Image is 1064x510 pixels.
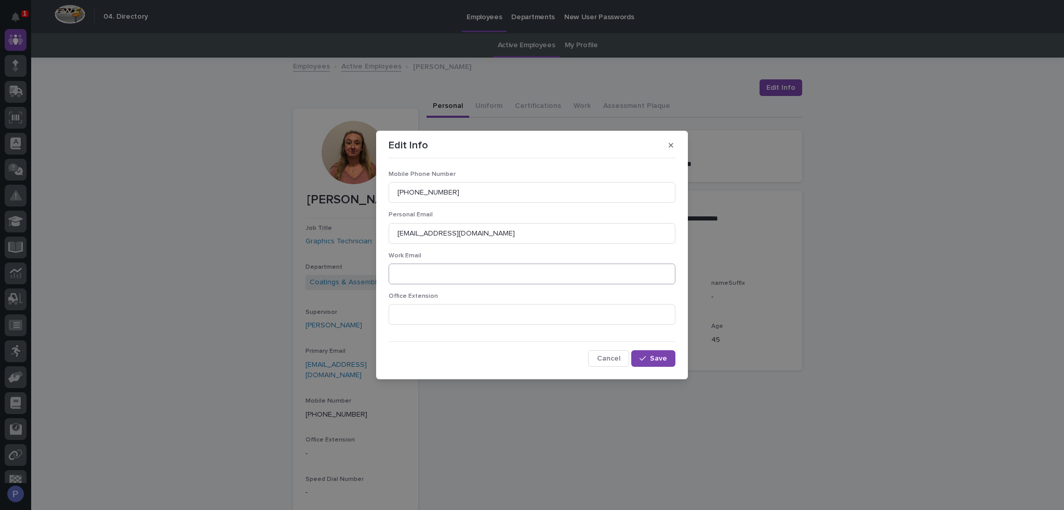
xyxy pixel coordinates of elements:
[389,253,421,259] span: Work Email
[389,293,438,299] span: Office Extension
[389,212,433,218] span: Personal Email
[631,350,675,367] button: Save
[650,355,667,362] span: Save
[389,139,428,151] p: Edit Info
[389,171,456,177] span: Mobile Phone Number
[588,350,629,367] button: Cancel
[597,355,620,362] span: Cancel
